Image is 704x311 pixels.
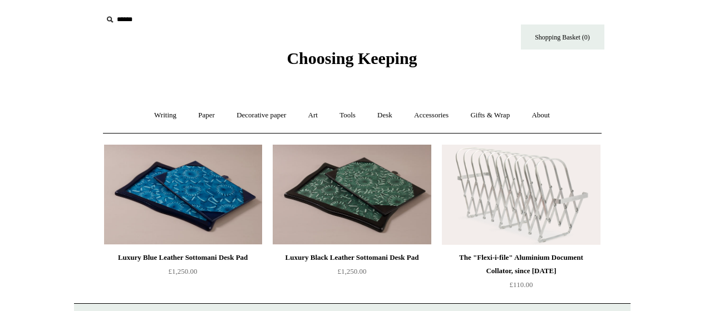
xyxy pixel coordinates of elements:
div: The "Flexi-i-file" Aluminium Document Collator, since [DATE] [445,251,597,278]
a: The "Flexi-i-file" Aluminium Document Collator, since [DATE] £110.00 [442,251,600,297]
a: Tools [329,101,366,130]
a: The "Flexi-i-file" Aluminium Document Collator, since 1941 The "Flexi-i-file" Aluminium Document ... [442,145,600,245]
a: Accessories [404,101,459,130]
span: £1,250.00 [169,267,198,275]
a: Paper [188,101,225,130]
a: Gifts & Wrap [460,101,520,130]
span: £110.00 [510,280,533,289]
a: Luxury Black Leather Sottomani Desk Pad Luxury Black Leather Sottomani Desk Pad [273,145,431,245]
img: The "Flexi-i-file" Aluminium Document Collator, since 1941 [442,145,600,245]
a: Luxury Blue Leather Sottomani Desk Pad £1,250.00 [104,251,262,297]
a: Shopping Basket (0) [521,24,604,50]
a: Luxury Blue Leather Sottomani Desk Pad Luxury Blue Leather Sottomani Desk Pad [104,145,262,245]
a: Luxury Black Leather Sottomani Desk Pad £1,250.00 [273,251,431,297]
a: Writing [144,101,186,130]
a: Art [298,101,328,130]
a: About [521,101,560,130]
span: Choosing Keeping [287,49,417,67]
span: £1,250.00 [338,267,367,275]
div: Luxury Black Leather Sottomani Desk Pad [275,251,428,264]
a: Decorative paper [227,101,296,130]
div: Luxury Blue Leather Sottomani Desk Pad [107,251,259,264]
img: Luxury Black Leather Sottomani Desk Pad [273,145,431,245]
a: Desk [367,101,402,130]
a: Choosing Keeping [287,58,417,66]
img: Luxury Blue Leather Sottomani Desk Pad [104,145,262,245]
